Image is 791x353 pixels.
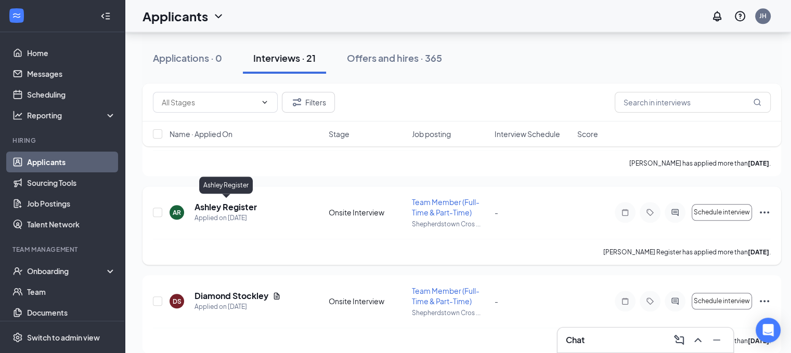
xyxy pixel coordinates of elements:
svg: Analysis [12,110,23,120]
button: Schedule interview [692,293,752,309]
b: [DATE] [748,337,769,345]
span: Job posting [412,129,451,139]
span: Stage [329,129,349,139]
div: Switch to admin view [27,332,100,343]
div: AR [173,208,181,217]
b: [DATE] [748,248,769,256]
div: Applied on [DATE] [194,302,281,312]
svg: Settings [12,332,23,343]
div: Onboarding [27,266,107,276]
div: Onsite Interview [329,207,405,218]
div: Applications · 0 [153,51,222,64]
p: Shepherdstown Cros ... [412,308,488,317]
a: Scheduling [27,84,116,105]
span: - [495,208,498,217]
div: Reporting [27,110,116,120]
div: Open Intercom Messenger [756,318,781,343]
button: Schedule interview [692,204,752,221]
svg: Note [619,297,631,305]
svg: ComposeMessage [673,334,685,346]
span: Interview Schedule [495,129,560,139]
svg: Ellipses [758,295,771,307]
svg: Minimize [710,334,723,346]
a: Home [27,43,116,63]
svg: ActiveChat [669,208,681,216]
svg: Ellipses [758,206,771,219]
span: Team Member (Full-Time & Part-Time) [412,286,479,306]
b: [DATE] [748,159,769,167]
span: Score [577,129,598,139]
div: Offers and hires · 365 [347,51,442,64]
span: - [495,296,498,306]
div: Ashley Register [199,177,253,194]
button: ComposeMessage [671,332,688,348]
h5: Ashley Register [194,201,257,213]
svg: Notifications [711,10,723,22]
svg: ChevronUp [692,334,704,346]
svg: ChevronDown [212,10,225,22]
svg: Collapse [100,11,111,21]
a: Documents [27,302,116,323]
input: Search in interviews [615,92,771,113]
a: Messages [27,63,116,84]
button: Minimize [708,332,725,348]
svg: UserCheck [12,266,23,276]
svg: Filter [291,96,303,108]
span: Schedule interview [694,297,750,305]
svg: MagnifyingGlass [753,98,761,106]
svg: ActiveChat [669,297,681,305]
span: Schedule interview [694,209,750,216]
svg: ChevronDown [261,98,269,106]
svg: Tag [644,297,656,305]
div: Applied on [DATE] [194,213,257,223]
svg: Document [273,292,281,300]
h1: Applicants [142,7,208,25]
div: Team Management [12,245,114,254]
svg: WorkstreamLogo [11,10,22,21]
button: ChevronUp [690,332,706,348]
h3: Chat [566,334,585,346]
h5: Diamond Stockley [194,290,268,302]
svg: Tag [644,208,656,216]
p: [PERSON_NAME] has applied more than . [629,159,771,168]
div: DS [173,297,181,306]
div: JH [759,11,767,20]
a: Team [27,281,116,302]
p: Shepherdstown Cros ... [412,220,488,228]
div: Onsite Interview [329,296,405,306]
a: Job Postings [27,193,116,214]
span: Team Member (Full-Time & Part-Time) [412,197,479,217]
input: All Stages [162,97,256,108]
div: Hiring [12,136,114,145]
button: Filter Filters [282,92,335,113]
a: Sourcing Tools [27,172,116,193]
div: Interviews · 21 [253,51,316,64]
p: [PERSON_NAME] Register has applied more than . [603,248,771,256]
span: Name · Applied On [170,129,232,139]
svg: Note [619,208,631,216]
a: Talent Network [27,214,116,235]
a: Applicants [27,152,116,172]
svg: QuestionInfo [734,10,746,22]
